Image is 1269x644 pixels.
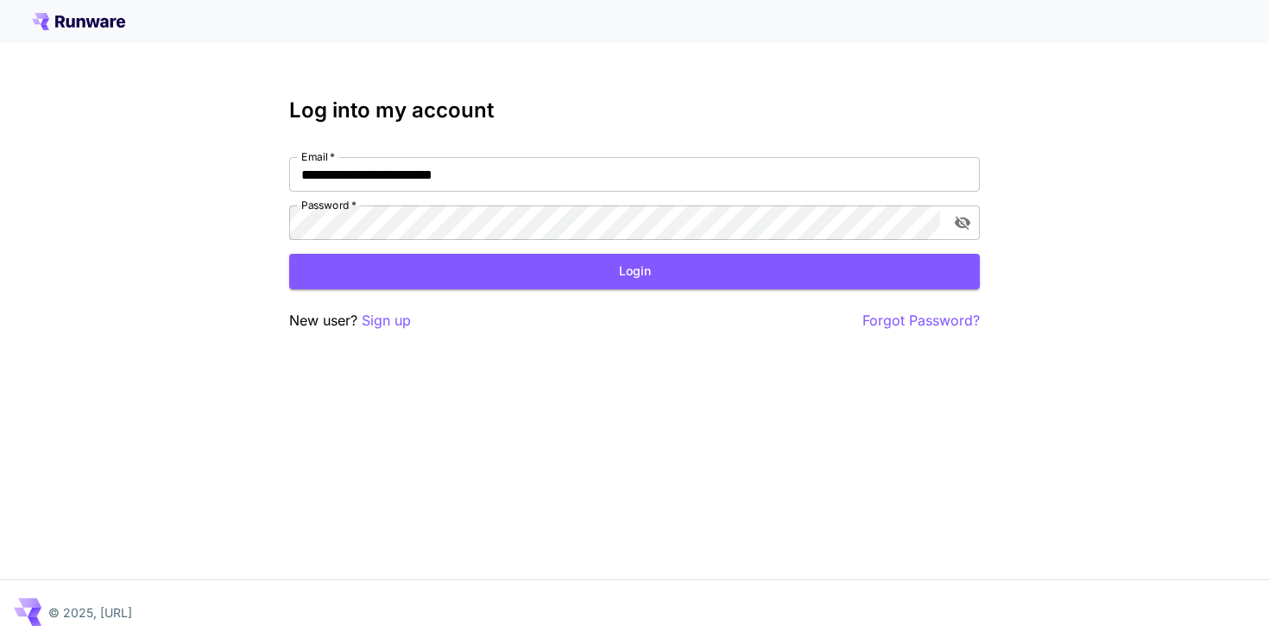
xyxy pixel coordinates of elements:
[947,207,978,238] button: toggle password visibility
[48,603,132,622] p: © 2025, [URL]
[301,198,357,212] label: Password
[289,310,411,331] p: New user?
[289,98,980,123] h3: Log into my account
[289,254,980,289] button: Login
[301,149,335,164] label: Email
[862,310,980,331] button: Forgot Password?
[362,310,411,331] button: Sign up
